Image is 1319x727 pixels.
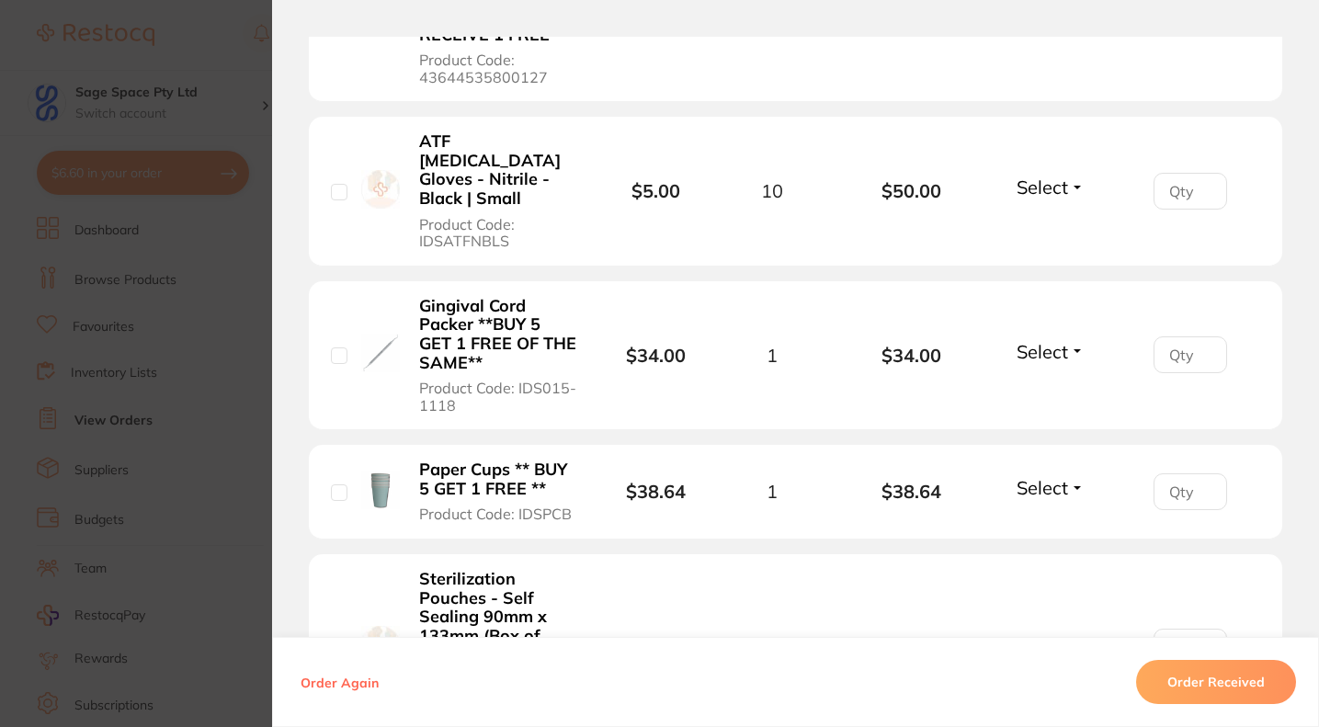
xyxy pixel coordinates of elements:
[761,180,783,201] span: 10
[1011,340,1090,363] button: Select
[767,345,778,366] span: 1
[414,296,582,415] button: Gingival Cord Packer **BUY 5 GET 1 FREE OF THE SAME** Product Code: IDS015-1118
[361,626,400,665] img: Sterilization Pouches - Self Sealing 90mm x 133mm (Box of 200) ** BUY 5 RECEIVE 1 FREE**
[295,674,384,690] button: Order Again
[414,569,582,726] button: Sterilization Pouches - Self Sealing 90mm x 133mm (Box of 200) ** BUY 5 RECEIVE 1 FREE** Product ...
[1011,632,1090,655] button: Select
[361,170,400,209] img: ATF Dental Examination Gloves - Nitrile - Black | Small
[626,344,686,367] b: $34.00
[1017,632,1068,655] span: Select
[1017,176,1068,199] span: Select
[1136,660,1296,704] button: Order Received
[419,132,576,209] b: ATF [MEDICAL_DATA] Gloves - Nitrile - Black | Small
[631,636,680,659] b: $6.82
[631,179,680,202] b: $5.00
[1011,176,1090,199] button: Select
[1154,173,1227,210] input: Qty
[419,460,576,498] b: Paper Cups ** BUY 5 GET 1 FREE **
[419,216,576,250] span: Product Code: IDSATFNBLS
[1017,476,1068,499] span: Select
[842,180,982,201] b: $50.00
[414,131,582,251] button: ATF [MEDICAL_DATA] Gloves - Nitrile - Black | Small Product Code: IDSATFNBLS
[1154,336,1227,373] input: Qty
[419,505,572,522] span: Product Code: IDSPCB
[361,471,400,509] img: Paper Cups ** BUY 5 GET 1 FREE **
[767,481,778,502] span: 1
[419,570,576,684] b: Sterilization Pouches - Self Sealing 90mm x 133mm (Box of 200) ** BUY 5 RECEIVE 1 FREE**
[419,51,576,85] span: Product Code: 43644535800127
[842,345,982,366] b: $34.00
[1017,340,1068,363] span: Select
[1011,476,1090,499] button: Select
[361,334,400,372] img: Gingival Cord Packer **BUY 5 GET 1 FREE OF THE SAME**
[419,380,576,414] span: Product Code: IDS015-1118
[1154,473,1227,510] input: Qty
[414,460,582,524] button: Paper Cups ** BUY 5 GET 1 FREE ** Product Code: IDSPCB
[842,481,982,502] b: $38.64
[419,297,576,373] b: Gingival Cord Packer **BUY 5 GET 1 FREE OF THE SAME**
[1154,629,1227,665] input: Qty
[626,480,686,503] b: $38.64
